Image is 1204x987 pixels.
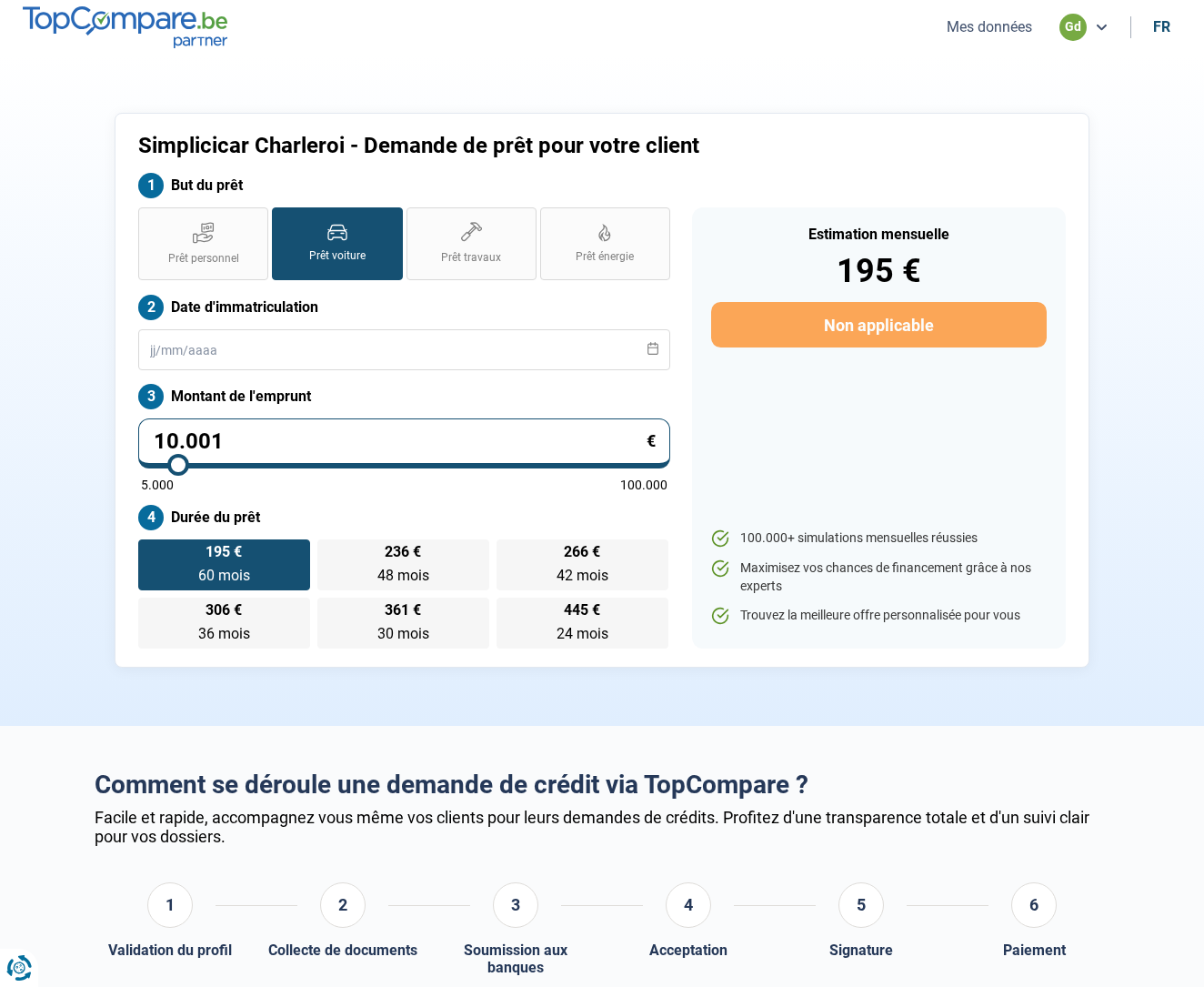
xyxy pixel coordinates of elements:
div: Soumission aux banques [440,942,591,976]
span: 195 € [206,545,242,559]
div: Facile et rapide, accompagnez vous même vos clients pour leurs demandes de crédits. Profitez d'un... [95,808,1109,846]
div: 2 [320,882,366,928]
li: Maximisez vos chances de financement grâce à nos experts [711,559,1047,595]
div: 195 € [711,255,1047,287]
div: Paiement [1003,942,1066,959]
div: 6 [1011,882,1057,928]
h1: Simplicicar Charleroi - Demande de prêt pour votre client [138,133,828,159]
img: TopCompare.be [23,6,227,47]
span: 48 mois [377,567,429,584]
li: 100.000+ simulations mensuelles réussies [711,529,1047,548]
span: Prêt personnel [168,251,239,267]
div: Estimation mensuelle [711,227,1047,242]
span: € [647,433,656,449]
span: 42 mois [557,567,608,584]
button: Mes données [941,17,1038,36]
input: jj/mm/aaaa [138,329,670,370]
span: Prêt énergie [576,249,634,265]
div: gd [1059,14,1087,41]
label: Montant de l'emprunt [138,384,670,409]
span: 5.000 [141,478,174,491]
li: Trouvez la meilleure offre personnalisée pour vous [711,607,1047,625]
div: 4 [666,882,711,928]
h2: Comment se déroule une demande de crédit via TopCompare ? [95,770,1109,801]
div: Signature [829,942,893,959]
div: Validation du profil [108,942,232,959]
button: Non applicable [711,302,1047,347]
label: But du prêt [138,173,670,198]
label: Date d'immatriculation [138,295,670,320]
span: 266 € [564,545,600,559]
div: 5 [838,882,884,928]
label: Durée du prêt [138,505,670,530]
span: 60 mois [198,567,250,584]
span: Prêt voiture [309,248,366,264]
span: 236 € [385,545,421,559]
div: 3 [493,882,538,928]
div: Collecte de documents [268,942,417,959]
span: 36 mois [198,625,250,642]
span: 100.000 [620,478,667,491]
span: 30 mois [377,625,429,642]
span: 361 € [385,603,421,618]
span: 306 € [206,603,242,618]
div: fr [1153,18,1170,35]
div: 1 [147,882,193,928]
span: 445 € [564,603,600,618]
span: 24 mois [557,625,608,642]
span: Prêt travaux [441,250,501,266]
div: Acceptation [649,942,727,959]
